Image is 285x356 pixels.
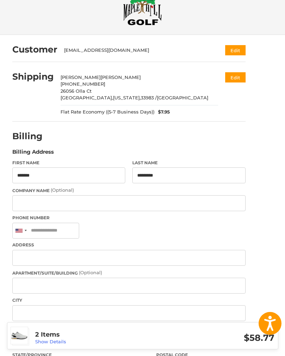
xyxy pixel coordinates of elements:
[12,242,246,248] label: Address
[11,327,28,344] img: Puma Men's Alphacat Nitro Golf Shoes White / Black / Gum
[12,215,246,221] label: Phone Number
[157,95,208,100] span: [GEOGRAPHIC_DATA]
[155,332,274,343] h3: $58.77
[12,44,57,55] h2: Customer
[13,223,29,238] div: United States: +1
[12,269,246,276] label: Apartment/Suite/Building
[154,109,170,116] span: $7.95
[61,74,101,80] span: [PERSON_NAME]
[101,74,141,80] span: [PERSON_NAME]
[79,270,102,275] small: (Optional)
[61,109,154,116] span: Flat Rate Economy ((5-7 Business Days))
[141,95,157,100] span: 33983 /
[12,160,126,166] label: First Name
[12,187,246,194] label: Company Name
[61,81,105,87] span: [PHONE_NUMBER]
[64,47,211,54] div: [EMAIL_ADDRESS][DOMAIN_NAME]
[12,131,53,142] h2: Billing
[225,72,246,82] button: Edit
[35,339,66,344] a: Show Details
[61,95,113,100] span: [GEOGRAPHIC_DATA],
[12,71,54,82] h2: Shipping
[113,95,141,100] span: [US_STATE],
[12,148,54,159] legend: Billing Address
[35,331,155,339] h3: 2 Items
[61,88,91,94] span: 26056 Olla Ct
[225,45,246,55] button: Edit
[51,187,74,193] small: (Optional)
[132,160,246,166] label: Last Name
[12,297,246,303] label: City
